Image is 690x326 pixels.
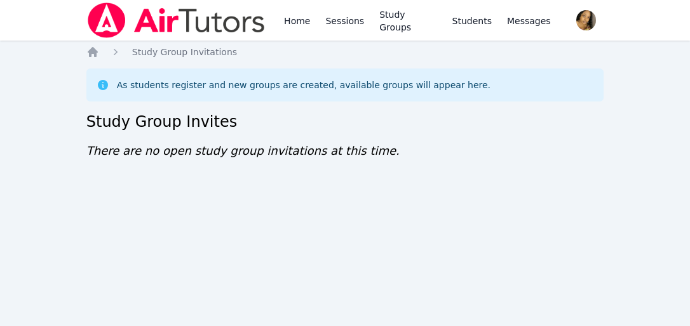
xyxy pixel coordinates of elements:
span: Study Group Invitations [132,47,237,57]
a: Study Group Invitations [132,46,237,58]
span: There are no open study group invitations at this time. [86,144,400,157]
nav: Breadcrumb [86,46,604,58]
img: Air Tutors [86,3,266,38]
span: Messages [507,15,551,27]
h2: Study Group Invites [86,112,604,132]
div: As students register and new groups are created, available groups will appear here. [117,79,490,91]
